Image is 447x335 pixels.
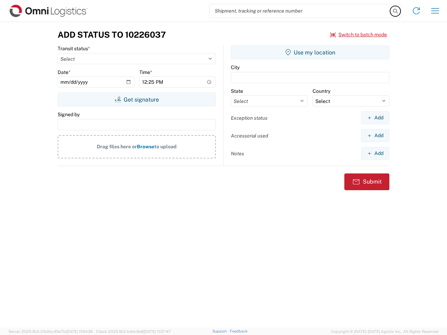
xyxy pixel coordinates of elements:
[144,329,171,334] span: [DATE] 11:37:47
[58,69,71,75] label: Date
[231,133,268,139] label: Accessorial used
[96,329,171,334] span: Client: 2025.16.0-b4dc8a9
[212,329,230,333] a: Support
[139,69,152,75] label: Time
[331,328,439,335] span: Copyright © [DATE]-[DATE] Agistix Inc., All Rights Reserved
[58,92,216,106] button: Get signature
[361,147,389,160] button: Add
[231,88,243,94] label: State
[231,45,389,59] button: Use my location
[231,150,244,157] label: Notes
[137,144,154,149] span: Browse
[313,88,330,94] label: Country
[231,64,240,70] label: City
[361,111,389,124] button: Add
[361,129,389,142] button: Add
[231,115,268,121] label: Exception status
[66,329,93,334] span: [DATE] 11:54:36
[330,29,387,40] button: Switch to batch mode
[230,329,248,333] a: Feedback
[210,4,390,17] input: Shipment, tracking or reference number
[97,144,137,149] span: Drag files here or
[58,111,80,118] label: Signed by
[58,45,90,52] label: Transit status
[154,144,177,149] span: to upload
[58,30,166,40] h3: Add Status to 10226037
[8,329,93,334] span: Server: 2025.16.0-21b0bc45e7b
[344,173,389,190] button: Submit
